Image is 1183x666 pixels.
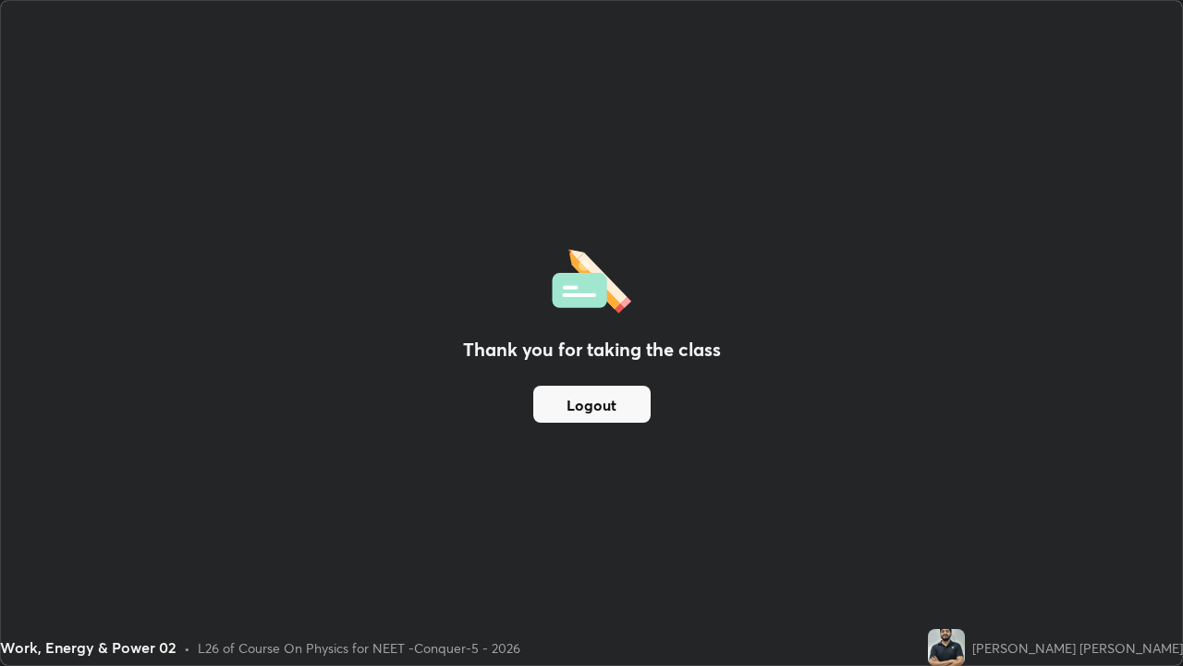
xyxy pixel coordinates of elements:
button: Logout [533,386,651,423]
div: • [184,638,190,658]
div: [PERSON_NAME] [PERSON_NAME] [972,638,1183,658]
h2: Thank you for taking the class [463,336,721,364]
img: offlineFeedback.1438e8b3.svg [552,243,631,314]
img: 7d08814e4197425d9a92ec1182f4f26a.jpg [928,629,965,666]
div: L26 of Course On Physics for NEET -Conquer-5 - 2026 [198,638,520,658]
